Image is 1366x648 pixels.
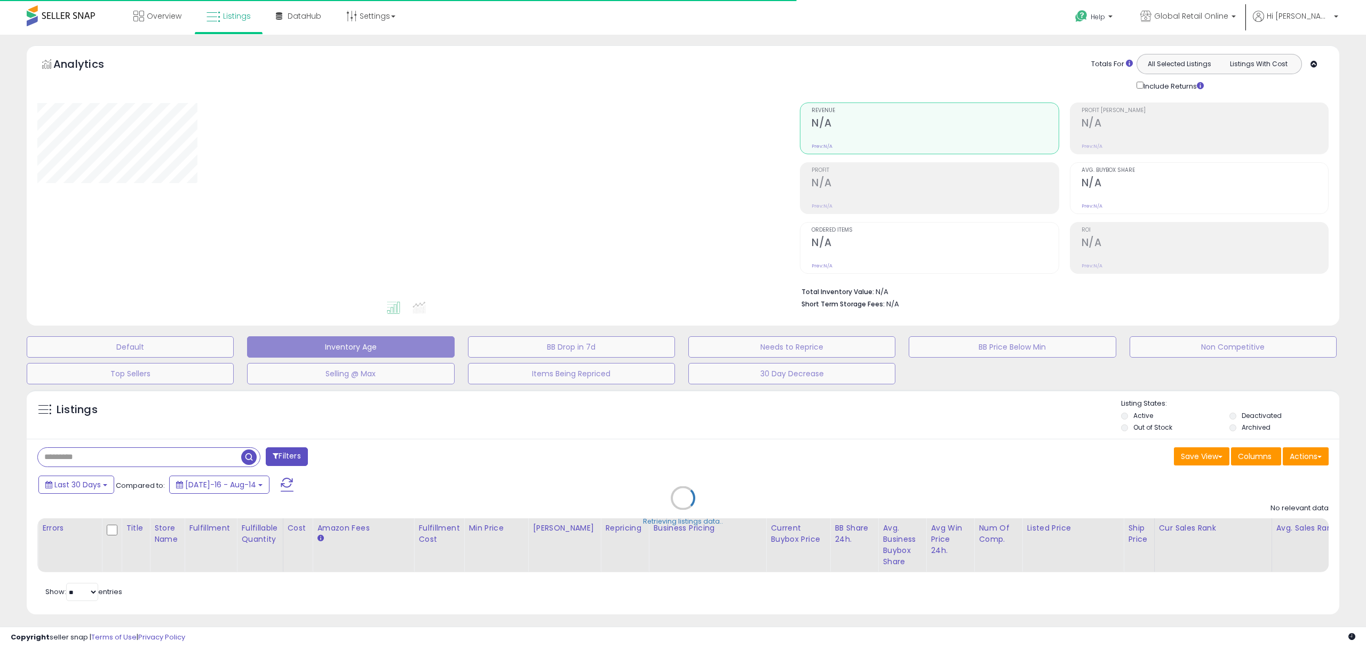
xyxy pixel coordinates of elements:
[1091,12,1105,21] span: Help
[1082,168,1328,173] span: Avg. Buybox Share
[812,143,832,149] small: Prev: N/A
[247,363,454,384] button: Selling @ Max
[1154,11,1228,21] span: Global Retail Online
[688,363,895,384] button: 30 Day Decrease
[1067,2,1123,35] a: Help
[1140,57,1219,71] button: All Selected Listings
[812,236,1058,251] h2: N/A
[1082,177,1328,191] h2: N/A
[11,633,185,643] div: seller snap | |
[812,108,1058,114] span: Revenue
[1130,336,1337,358] button: Non Competitive
[1082,203,1102,209] small: Prev: N/A
[288,11,321,21] span: DataHub
[801,299,885,309] b: Short Term Storage Fees:
[801,287,874,296] b: Total Inventory Value:
[1267,11,1331,21] span: Hi [PERSON_NAME]
[1082,143,1102,149] small: Prev: N/A
[91,632,137,642] a: Terms of Use
[886,299,899,309] span: N/A
[1129,80,1217,92] div: Include Returns
[53,57,125,74] h5: Analytics
[1082,227,1328,233] span: ROI
[801,285,1321,297] li: N/A
[138,632,185,642] a: Privacy Policy
[812,168,1058,173] span: Profit
[1091,59,1133,69] div: Totals For
[468,363,675,384] button: Items Being Repriced
[812,227,1058,233] span: Ordered Items
[909,336,1116,358] button: BB Price Below Min
[147,11,181,21] span: Overview
[1075,10,1088,23] i: Get Help
[27,336,234,358] button: Default
[1082,108,1328,114] span: Profit [PERSON_NAME]
[1082,236,1328,251] h2: N/A
[1082,117,1328,131] h2: N/A
[812,263,832,269] small: Prev: N/A
[1253,11,1338,35] a: Hi [PERSON_NAME]
[688,336,895,358] button: Needs to Reprice
[223,11,251,21] span: Listings
[1219,57,1298,71] button: Listings With Cost
[812,117,1058,131] h2: N/A
[812,203,832,209] small: Prev: N/A
[11,632,50,642] strong: Copyright
[1082,263,1102,269] small: Prev: N/A
[468,336,675,358] button: BB Drop in 7d
[247,336,454,358] button: Inventory Age
[643,517,723,526] div: Retrieving listings data..
[27,363,234,384] button: Top Sellers
[812,177,1058,191] h2: N/A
